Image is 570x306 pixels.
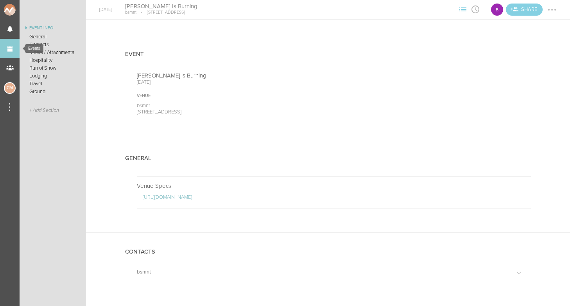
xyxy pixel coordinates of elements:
a: Riders / Attachments [20,49,86,56]
div: bsmnt [490,3,504,16]
a: Hospitality [20,56,86,64]
div: Charlie McGinley [4,82,16,94]
p: [DATE] [137,79,317,85]
a: Contacts [20,41,86,49]
a: [URL][DOMAIN_NAME] [143,194,192,200]
a: Event Info [20,23,86,33]
h4: Event [125,51,144,58]
a: Travel [20,80,86,88]
p: [STREET_ADDRESS] [136,10,185,15]
a: Run of Show [20,64,86,72]
div: Venue [137,93,317,99]
a: Invite teams to the Event [506,4,543,16]
div: B [490,3,504,16]
h4: [PERSON_NAME] Is Burning [125,3,197,10]
a: Lodging [20,72,86,80]
div: Share [506,4,543,16]
a: General [20,33,86,41]
p: [STREET_ADDRESS] [137,109,317,115]
p: bsmnt [125,10,136,15]
p: [PERSON_NAME] Is Burning [137,72,317,79]
p: bsmnt [137,103,317,109]
h4: Contacts [125,248,155,255]
h4: General [125,155,151,162]
p: Venue Specs [137,182,531,189]
img: NOMAD [4,4,48,16]
a: Ground [20,88,86,95]
span: + Add Section [29,108,59,113]
h5: bsmnt [137,270,151,275]
span: View Sections [457,7,469,11]
span: View Itinerary [469,7,482,11]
